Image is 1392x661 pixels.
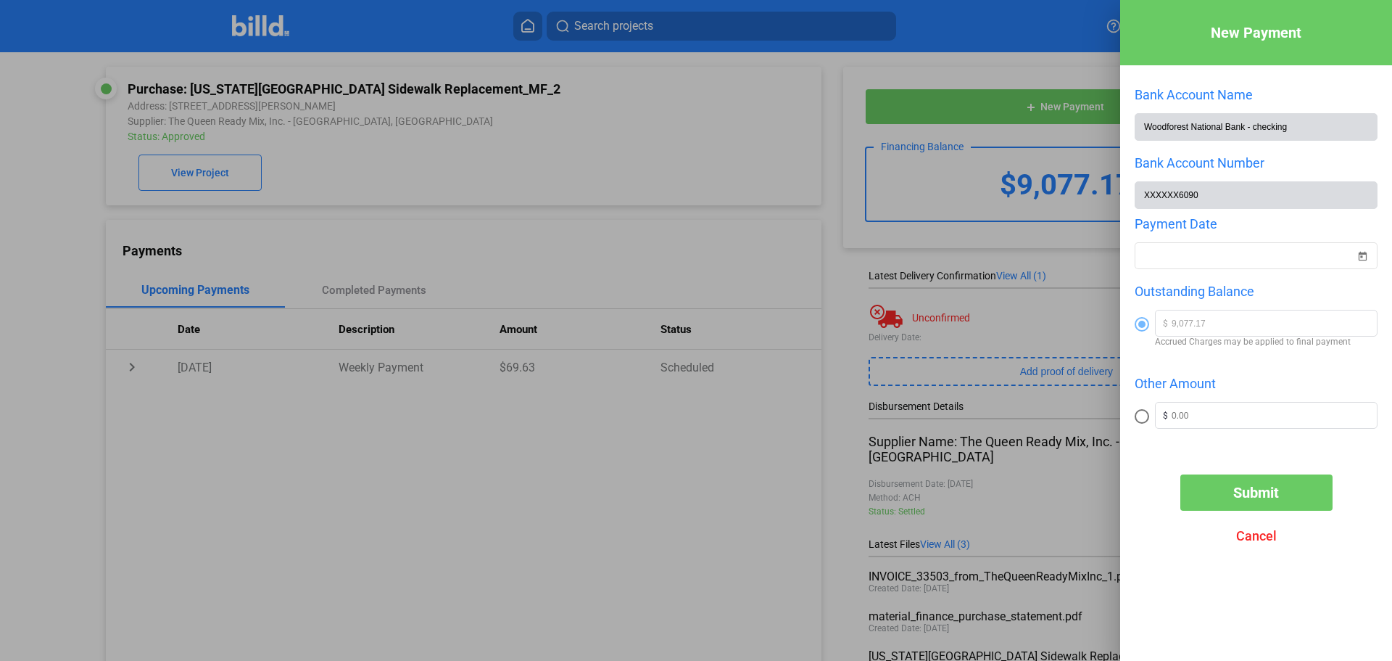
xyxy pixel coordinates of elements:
[1135,376,1377,391] div: Other Amount
[1135,155,1377,171] div: Bank Account Number
[1156,311,1172,336] span: $
[1156,403,1172,428] span: $
[1172,403,1377,424] input: 0.00
[1135,216,1377,231] div: Payment Date
[1180,518,1333,554] button: Cancel
[1155,337,1377,347] span: Accrued Charges may be applied to final payment
[1172,311,1377,332] input: 0.00
[1135,87,1377,102] div: Bank Account Name
[1180,475,1333,511] button: Submit
[1233,484,1279,501] span: Submit
[1355,240,1370,255] button: Open calendar
[1236,528,1277,543] span: Cancel
[1135,284,1377,299] div: Outstanding Balance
